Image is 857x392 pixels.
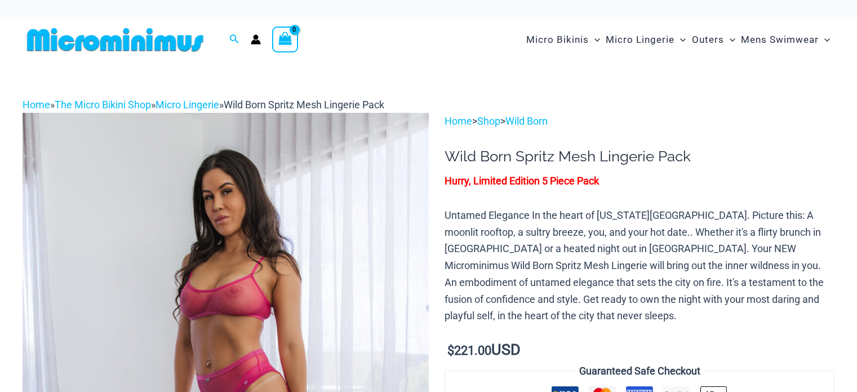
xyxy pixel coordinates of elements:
a: Mens SwimwearMenu ToggleMenu Toggle [738,23,833,57]
img: MM SHOP LOGO FLAT [23,27,208,52]
a: Account icon link [251,34,261,45]
span: Outers [692,25,724,54]
span: $ [447,343,454,358]
span: Wild Born Spritz Mesh Lingerie Pack [224,99,384,111]
a: Micro Lingerie [156,99,219,111]
a: View Shopping Cart, empty [272,27,298,52]
span: Micro Lingerie [606,25,674,54]
a: Micro LingerieMenu ToggleMenu Toggle [603,23,689,57]
span: Mens Swimwear [741,25,819,54]
a: Search icon link [229,33,239,47]
p: > > [445,113,834,130]
legend: Guaranteed Safe Checkout [575,363,705,380]
a: Home [23,99,50,111]
span: Menu Toggle [674,25,686,54]
span: Micro Bikinis [526,25,589,54]
a: Home [445,115,472,127]
a: Shop [477,115,500,127]
a: OutersMenu ToggleMenu Toggle [689,23,738,57]
p: Untamed Elegance In the heart of [US_STATE][GEOGRAPHIC_DATA]. Picture this: A moonlit rooftop, a ... [445,207,834,324]
a: Micro BikinisMenu ToggleMenu Toggle [523,23,603,57]
a: The Micro Bikini Shop [55,99,151,111]
h1: Wild Born Spritz Mesh Lingerie Pack [445,148,834,165]
span: Menu Toggle [819,25,830,54]
bdi: 221.00 [447,343,491,358]
span: » » » [23,99,384,111]
span: Menu Toggle [589,25,600,54]
p: USD [445,342,834,359]
span: Menu Toggle [724,25,735,54]
a: Wild Born [505,115,548,127]
nav: Site Navigation [522,21,834,59]
span: Hurry, Limited Edition 5 Piece Pack [445,175,599,187]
